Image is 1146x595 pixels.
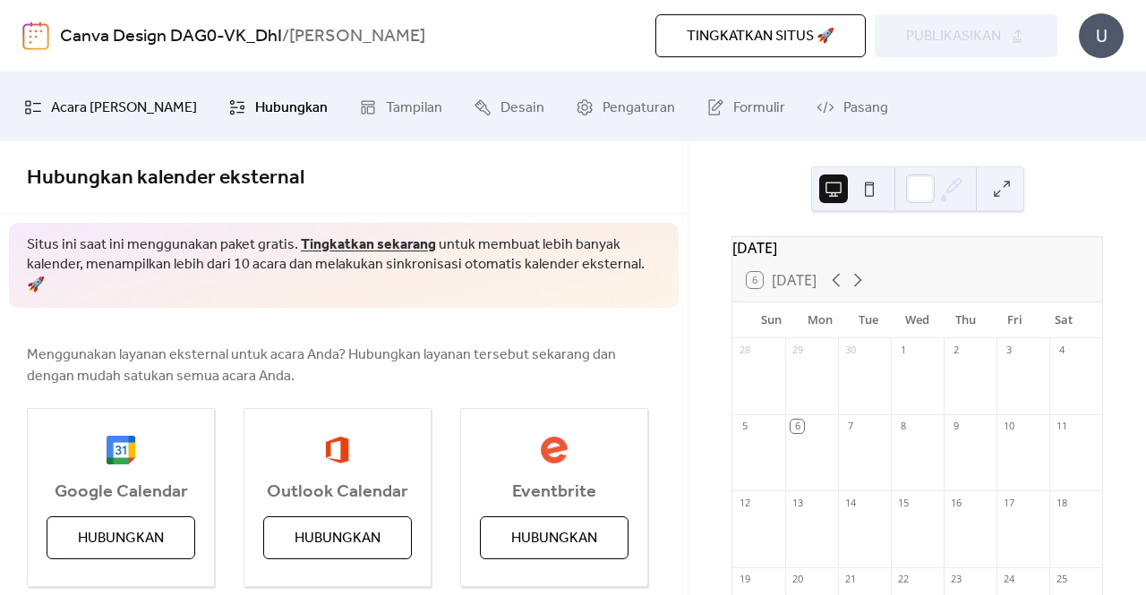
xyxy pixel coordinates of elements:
[282,20,289,54] b: /
[1002,496,1015,509] div: 17
[1039,302,1088,338] div: Sat
[843,344,857,357] div: 30
[949,496,962,509] div: 16
[1055,344,1068,357] div: 4
[1055,420,1068,433] div: 11
[893,302,941,338] div: Wed
[693,80,799,134] a: Formulir
[295,528,381,549] span: Hubungkan
[1055,496,1068,509] div: 18
[1002,573,1015,586] div: 24
[791,573,804,586] div: 20
[1055,573,1068,586] div: 25
[949,344,962,357] div: 2
[732,237,1102,259] div: [DATE]
[791,344,804,357] div: 29
[215,80,341,134] a: Hubungkan
[738,420,751,433] div: 5
[27,158,304,198] span: Hubungkan kalender eksternal
[244,481,431,503] span: Outlook Calendar
[844,302,893,338] div: Tue
[28,481,214,503] span: Google Calendar
[803,80,902,134] a: Pasang
[460,80,558,134] a: Desain
[500,94,544,122] span: Desain
[346,80,456,134] a: Tampilan
[843,420,857,433] div: 7
[325,436,349,464] img: outlook
[896,573,910,586] div: 22
[738,496,751,509] div: 12
[733,94,785,122] span: Formulir
[738,344,751,357] div: 28
[47,516,195,559] button: Hubungkan
[78,528,164,549] span: Hubungkan
[263,516,412,559] button: Hubungkan
[843,573,857,586] div: 21
[1002,420,1015,433] div: 10
[655,14,866,57] button: Tingkatkan situs 🚀
[896,420,910,433] div: 8
[949,420,962,433] div: 9
[289,20,425,54] b: [PERSON_NAME]
[896,496,910,509] div: 15
[1079,13,1124,58] div: U
[791,420,804,433] div: 6
[480,516,629,559] button: Hubungkan
[738,573,751,586] div: 19
[942,302,990,338] div: Thu
[843,496,857,509] div: 14
[27,235,661,295] span: Situs ini saat ini menggunakan paket gratis. untuk membuat lebih banyak kalender, menampilkan leb...
[896,344,910,357] div: 1
[1002,344,1015,357] div: 3
[301,231,436,259] a: Tingkatkan sekarang
[791,496,804,509] div: 13
[795,302,843,338] div: Mon
[603,94,675,122] span: Pengaturan
[687,26,834,47] span: Tingkatkan situs 🚀
[843,94,888,122] span: Pasang
[22,21,49,50] img: logo
[11,80,210,134] a: Acara [PERSON_NAME]
[511,528,597,549] span: Hubungkan
[990,302,1039,338] div: Fri
[461,481,647,503] span: Eventbrite
[747,302,795,338] div: Sun
[60,20,282,54] a: Canva Design DAG0-VK_DhI
[255,94,328,122] span: Hubungkan
[540,436,569,464] img: eventbrite
[386,94,442,122] span: Tampilan
[562,80,688,134] a: Pengaturan
[51,94,197,122] span: Acara [PERSON_NAME]
[27,344,661,387] span: Menggunakan layanan eksternal untuk acara Anda? Hubungkan layanan tersebut sekarang dan dengan mu...
[949,573,962,586] div: 23
[107,436,135,464] img: google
